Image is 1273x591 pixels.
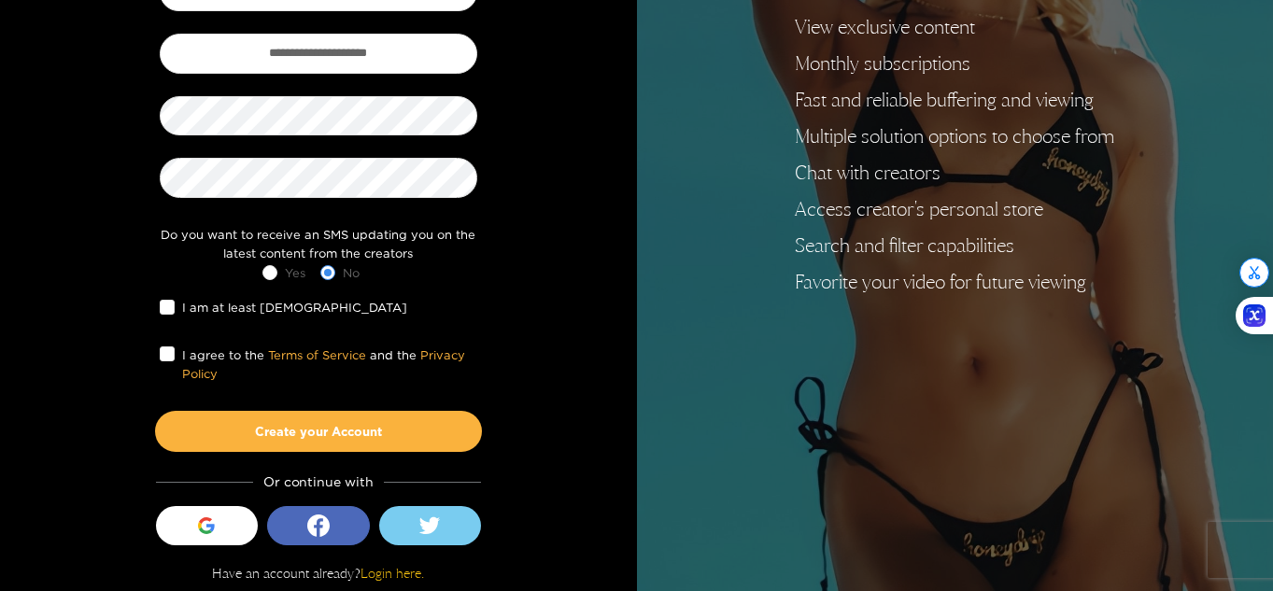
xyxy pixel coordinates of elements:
[795,162,1114,184] li: Chat with creators
[156,471,482,492] div: Or continue with
[277,263,313,282] span: Yes
[175,298,415,317] span: I am at least [DEMOGRAPHIC_DATA]
[155,225,482,263] div: Do you want to receive an SMS updating you on the latest content from the creators
[795,16,1114,38] li: View exclusive content
[175,345,477,384] span: I agree to the and the
[795,198,1114,220] li: Access creator's personal store
[795,271,1114,293] li: Favorite your video for future viewing
[795,125,1114,148] li: Multiple solution options to choose from
[268,348,366,361] a: Terms of Service
[212,564,424,583] p: Have an account already?
[795,52,1114,75] li: Monthly subscriptions
[795,89,1114,111] li: Fast and reliable buffering and viewing
[795,234,1114,257] li: Search and filter capabilities
[361,565,424,581] a: Login here.
[335,263,367,282] span: No
[155,411,482,452] button: Create your Account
